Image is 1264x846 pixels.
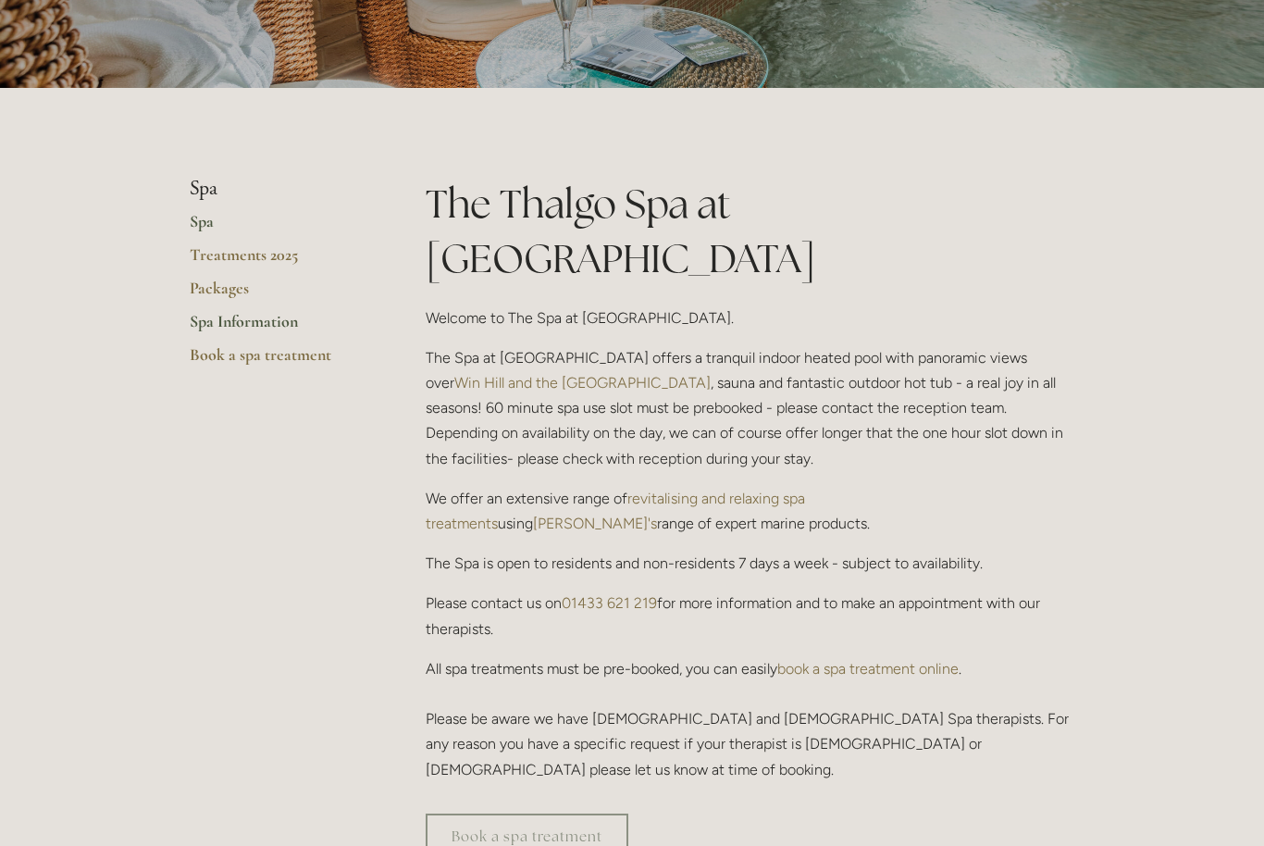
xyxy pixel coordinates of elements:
[777,660,959,678] a: book a spa treatment online
[426,551,1074,576] p: The Spa is open to residents and non-residents 7 days a week - subject to availability.
[454,374,711,392] a: Win Hill and the [GEOGRAPHIC_DATA]
[426,486,1074,536] p: We offer an extensive range of using range of expert marine products.
[562,594,657,612] a: 01433 621 219
[190,211,366,244] a: Spa
[533,515,657,532] a: [PERSON_NAME]'s
[190,344,366,378] a: Book a spa treatment
[190,244,366,278] a: Treatments 2025
[190,278,366,311] a: Packages
[190,177,366,201] li: Spa
[426,656,1074,782] p: All spa treatments must be pre-booked, you can easily . Please be aware we have [DEMOGRAPHIC_DATA...
[190,311,366,344] a: Spa Information
[426,345,1074,471] p: The Spa at [GEOGRAPHIC_DATA] offers a tranquil indoor heated pool with panoramic views over , sau...
[426,305,1074,330] p: Welcome to The Spa at [GEOGRAPHIC_DATA].
[426,591,1074,641] p: Please contact us on for more information and to make an appointment with our therapists.
[426,177,1074,286] h1: The Thalgo Spa at [GEOGRAPHIC_DATA]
